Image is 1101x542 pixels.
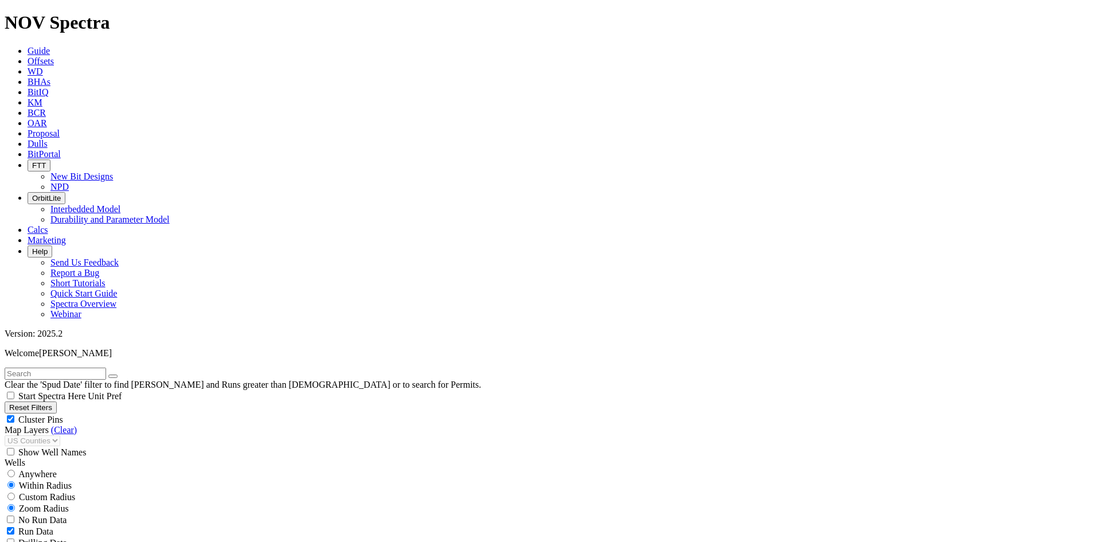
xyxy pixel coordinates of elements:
a: BitPortal [28,149,61,159]
a: BCR [28,108,46,118]
span: Zoom Radius [19,504,69,513]
div: Version: 2025.2 [5,329,1096,339]
a: Proposal [28,128,60,138]
a: Interbedded Model [50,204,120,214]
a: KM [28,98,42,107]
input: Search [5,368,106,380]
button: OrbitLite [28,192,65,204]
a: (Clear) [51,425,77,435]
span: Clear the 'Spud Date' filter to find [PERSON_NAME] and Runs greater than [DEMOGRAPHIC_DATA] or to... [5,380,481,389]
span: Run Data [18,527,53,536]
a: Offsets [28,56,54,66]
span: Cluster Pins [18,415,63,424]
div: Wells [5,458,1096,468]
a: Report a Bug [50,268,99,278]
span: Custom Radius [19,492,75,502]
span: [PERSON_NAME] [39,348,112,358]
span: Unit Pref [88,391,122,401]
a: Spectra Overview [50,299,116,309]
input: Start Spectra Here [7,392,14,399]
a: Marketing [28,235,66,245]
span: Anywhere [18,469,57,479]
button: Help [28,245,52,258]
span: FTT [32,161,46,170]
span: Map Layers [5,425,49,435]
a: Calcs [28,225,48,235]
a: BHAs [28,77,50,87]
a: Short Tutorials [50,278,106,288]
a: NPD [50,182,69,192]
a: Webinar [50,309,81,319]
span: Help [32,247,48,256]
span: No Run Data [18,515,67,525]
span: OrbitLite [32,194,61,202]
a: Durability and Parameter Model [50,215,170,224]
a: Guide [28,46,50,56]
span: Start Spectra Here [18,391,85,401]
a: Dulls [28,139,48,149]
a: Quick Start Guide [50,288,117,298]
a: OAR [28,118,47,128]
button: Reset Filters [5,401,57,414]
a: New Bit Designs [50,171,113,181]
a: WD [28,67,43,76]
h1: NOV Spectra [5,12,1096,33]
p: Welcome [5,348,1096,358]
span: Show Well Names [18,447,86,457]
a: BitIQ [28,87,48,97]
button: FTT [28,159,50,171]
span: Within Radius [19,481,72,490]
a: Send Us Feedback [50,258,119,267]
